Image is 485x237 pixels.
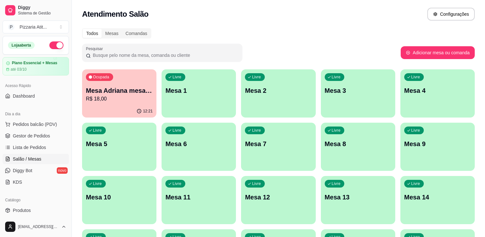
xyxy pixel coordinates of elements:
article: até 03/10 [11,67,27,72]
p: Mesa 9 [404,139,471,148]
button: LivreMesa 3 [321,69,395,118]
p: Livre [93,128,102,133]
p: Mesa 11 [165,193,232,202]
span: Diggy Bot [13,167,32,174]
p: Livre [332,128,341,133]
span: KDS [13,179,22,185]
a: Salão / Mesas [3,154,69,164]
div: Acesso Rápido [3,81,69,91]
button: LivreMesa 11 [162,176,236,224]
span: P [8,24,14,30]
article: Plano Essencial + Mesas [12,61,57,66]
button: OcupadaMesa Adriana mesa 15R$ 18,0012:21 [82,69,156,118]
a: Diggy Botnovo [3,165,69,176]
p: Livre [411,128,420,133]
p: Livre [172,75,181,80]
p: Livre [252,181,261,186]
button: LivreMesa 2 [241,69,315,118]
button: LivreMesa 5 [82,123,156,171]
span: Gestor de Pedidos [13,133,50,139]
button: LivreMesa 10 [82,176,156,224]
button: Configurações [427,8,475,21]
p: 12:21 [143,109,153,114]
span: [EMAIL_ADDRESS][DOMAIN_NAME] [18,224,59,229]
a: Plano Essencial + Mesasaté 03/10 [3,57,69,75]
p: Ocupada [93,75,109,80]
h2: Atendimento Salão [82,9,148,19]
p: Mesa 3 [325,86,391,95]
button: LivreMesa 14 [400,176,475,224]
button: LivreMesa 8 [321,123,395,171]
p: Livre [411,75,420,80]
p: R$ 18,00 [86,95,153,103]
button: LivreMesa 1 [162,69,236,118]
span: Lista de Pedidos [13,144,46,151]
p: Mesa 12 [245,193,312,202]
button: LivreMesa 7 [241,123,315,171]
a: Produtos [3,205,69,215]
p: Mesa 8 [325,139,391,148]
p: Mesa Adriana mesa 15 [86,86,153,95]
label: Pesquisar [86,46,105,51]
p: Mesa 13 [325,193,391,202]
span: Salão / Mesas [13,156,41,162]
div: Pizzaria Atit ... [20,24,47,30]
p: Mesa 10 [86,193,153,202]
p: Livre [252,128,261,133]
span: Produtos [13,207,31,214]
p: Mesa 1 [165,86,232,95]
p: Livre [332,75,341,80]
div: Catálogo [3,195,69,205]
button: LivreMesa 13 [321,176,395,224]
p: Mesa 2 [245,86,312,95]
button: LivreMesa 4 [400,69,475,118]
button: [EMAIL_ADDRESS][DOMAIN_NAME] [3,219,69,234]
input: Pesquisar [91,52,238,58]
a: DiggySistema de Gestão [3,3,69,18]
div: Todos [83,29,102,38]
span: Sistema de Gestão [18,11,66,16]
button: LivreMesa 6 [162,123,236,171]
p: Mesa 4 [404,86,471,95]
a: Dashboard [3,91,69,101]
p: Livre [411,181,420,186]
a: KDS [3,177,69,187]
button: Select a team [3,21,69,33]
p: Mesa 7 [245,139,312,148]
p: Livre [332,181,341,186]
button: LivreMesa 9 [400,123,475,171]
div: Dia a dia [3,109,69,119]
p: Mesa 14 [404,193,471,202]
p: Livre [172,181,181,186]
span: Pedidos balcão (PDV) [13,121,57,127]
a: Gestor de Pedidos [3,131,69,141]
a: Lista de Pedidos [3,142,69,153]
p: Mesa 5 [86,139,153,148]
div: Comandas [122,29,151,38]
div: Mesas [102,29,122,38]
button: LivreMesa 12 [241,176,315,224]
p: Livre [93,181,102,186]
p: Livre [252,75,261,80]
button: Pedidos balcão (PDV) [3,119,69,129]
button: Alterar Status [49,41,63,49]
span: Dashboard [13,93,35,99]
span: Diggy [18,5,66,11]
p: Livre [172,128,181,133]
button: Adicionar mesa ou comanda [401,46,475,59]
p: Mesa 6 [165,139,232,148]
div: Loja aberta [8,42,35,49]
